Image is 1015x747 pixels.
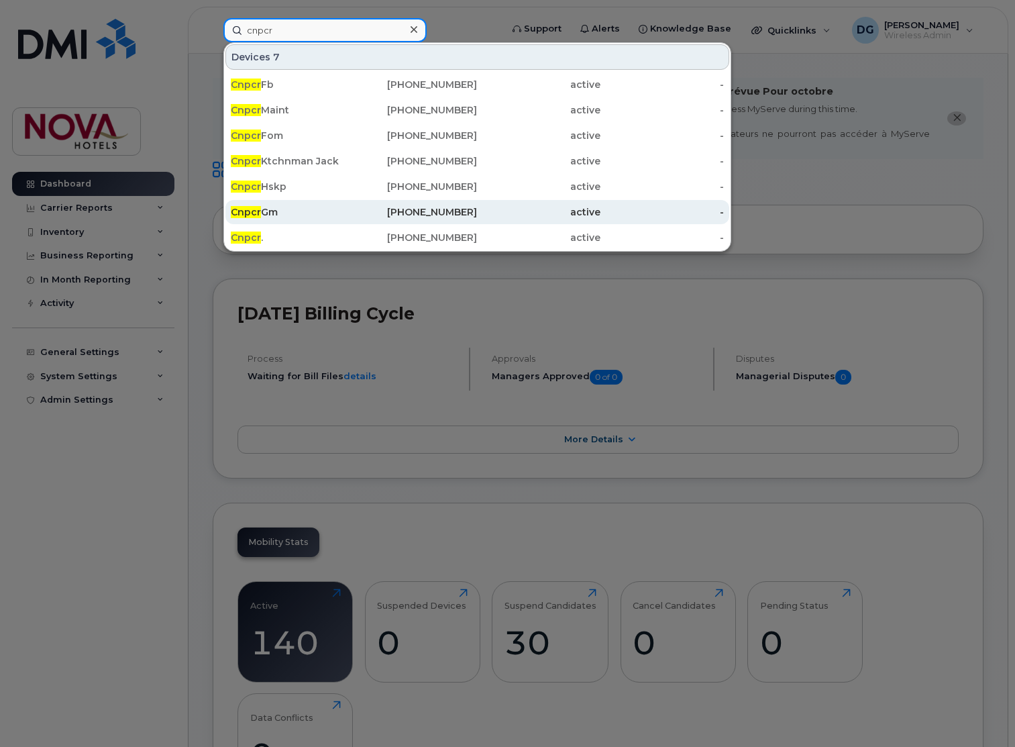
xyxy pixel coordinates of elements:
[477,231,600,244] div: active
[225,98,729,122] a: CnpcrMaint[PHONE_NUMBER]active-
[477,154,600,168] div: active
[231,206,261,218] span: Cnpcr
[600,231,724,244] div: -
[600,103,724,117] div: -
[600,78,724,91] div: -
[354,231,478,244] div: [PHONE_NUMBER]
[231,103,354,117] div: Maint
[225,44,729,70] div: Devices
[477,205,600,219] div: active
[231,130,261,142] span: Cnpcr
[477,103,600,117] div: active
[600,205,724,219] div: -
[231,78,354,91] div: Fb
[231,155,261,167] span: Cnpcr
[231,104,261,116] span: Cnpcr
[477,129,600,142] div: active
[231,232,261,244] span: Cnpcr
[225,175,729,199] a: CnpcrHskp[PHONE_NUMBER]active-
[273,50,280,64] span: 7
[354,205,478,219] div: [PHONE_NUMBER]
[354,103,478,117] div: [PHONE_NUMBER]
[600,129,724,142] div: -
[354,129,478,142] div: [PHONE_NUMBER]
[225,149,729,173] a: CnpcrKtchnman Jack[PHONE_NUMBER]active-
[477,180,600,193] div: active
[477,78,600,91] div: active
[225,123,729,148] a: CnpcrFom[PHONE_NUMBER]active-
[231,205,354,219] div: Gm
[225,72,729,97] a: CnpcrFb[PHONE_NUMBER]active-
[600,154,724,168] div: -
[231,79,261,91] span: Cnpcr
[231,129,354,142] div: Fom
[231,231,354,244] div: .
[354,180,478,193] div: [PHONE_NUMBER]
[231,154,354,168] div: Ktchnman Jack
[225,226,729,250] a: Cnpcr.[PHONE_NUMBER]active-
[231,180,354,193] div: Hskp
[600,180,724,193] div: -
[354,154,478,168] div: [PHONE_NUMBER]
[225,200,729,224] a: CnpcrGm[PHONE_NUMBER]active-
[231,181,261,193] span: Cnpcr
[354,78,478,91] div: [PHONE_NUMBER]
